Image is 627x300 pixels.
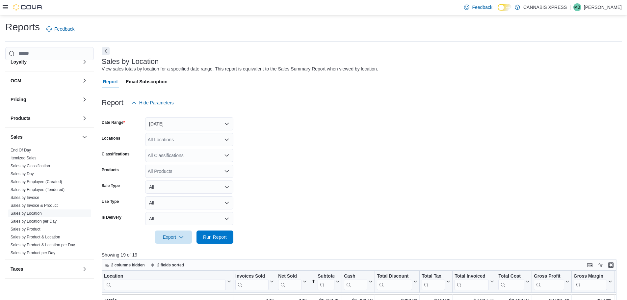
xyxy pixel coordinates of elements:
[574,273,607,279] div: Gross Margin
[534,273,569,290] button: Gross Profit
[5,20,40,34] h1: Reports
[11,77,21,84] h3: OCM
[11,156,37,160] a: Itemized Sales
[11,134,79,140] button: Sales
[11,171,34,177] span: Sales by Day
[573,3,581,11] div: Mike Barry
[11,179,62,184] a: Sales by Employee (Created)
[11,155,37,161] span: Itemized Sales
[11,59,27,65] h3: Loyalty
[235,273,269,290] div: Invoices Sold
[311,273,340,290] button: Subtotal
[318,273,334,279] div: Subtotal
[102,120,125,125] label: Date Range
[455,273,494,290] button: Total Invoiced
[148,261,187,269] button: 2 fields sorted
[11,164,50,168] a: Sales by Classification
[278,273,307,290] button: Net Sold
[104,273,231,290] button: Location
[104,273,226,279] div: Location
[103,75,118,88] span: Report
[344,273,367,290] div: Cash
[11,115,79,122] button: Products
[235,273,269,279] div: Invoices Sold
[11,115,31,122] h3: Products
[11,96,79,103] button: Pricing
[145,180,233,194] button: All
[498,273,524,279] div: Total Cost
[102,66,378,72] div: View sales totals by location for a specified date range. This report is equivalent to the Sales ...
[81,133,89,141] button: Sales
[278,273,301,279] div: Net Sold
[377,273,412,290] div: Total Discount
[455,273,489,290] div: Total Invoiced
[344,273,367,279] div: Cash
[11,227,40,232] span: Sales by Product
[11,266,23,272] h3: Taxes
[11,250,55,256] span: Sales by Product per Day
[11,211,42,216] a: Sales by Location
[102,167,119,173] label: Products
[472,4,492,11] span: Feedback
[11,195,39,200] a: Sales by Invoice
[422,273,445,279] div: Total Tax
[11,219,57,224] a: Sales by Location per Day
[11,96,26,103] h3: Pricing
[81,114,89,122] button: Products
[155,231,192,244] button: Export
[102,215,121,220] label: Is Delivery
[11,148,31,153] span: End Of Day
[81,77,89,85] button: OCM
[11,148,31,152] a: End Of Day
[11,234,60,240] span: Sales by Product & Location
[11,172,34,176] a: Sales by Day
[224,137,229,142] button: Open list of options
[102,136,120,141] label: Locations
[145,196,233,209] button: All
[145,117,233,130] button: [DATE]
[596,261,604,269] button: Display options
[11,266,79,272] button: Taxes
[586,261,594,269] button: Keyboard shortcuts
[111,262,145,268] span: 2 columns hidden
[574,3,580,11] span: MB
[11,187,65,192] a: Sales by Employee (Tendered)
[377,273,412,279] div: Total Discount
[102,58,159,66] h3: Sales by Location
[569,3,571,11] p: |
[574,273,607,290] div: Gross Margin
[126,75,168,88] span: Email Subscription
[224,169,229,174] button: Open list of options
[377,273,417,290] button: Total Discount
[278,273,301,290] div: Net Sold
[11,235,60,239] a: Sales by Product & Location
[102,183,120,188] label: Sale Type
[11,243,75,247] a: Sales by Product & Location per Day
[102,47,110,55] button: Next
[498,273,524,290] div: Total Cost
[81,58,89,66] button: Loyalty
[422,273,445,290] div: Total Tax
[11,251,55,255] a: Sales by Product per Day
[102,261,147,269] button: 2 columns hidden
[81,265,89,273] button: Taxes
[44,22,77,36] a: Feedback
[13,4,43,11] img: Cova
[422,273,450,290] button: Total Tax
[11,227,40,232] a: Sales by Product
[11,163,50,169] span: Sales by Classification
[11,134,23,140] h3: Sales
[157,262,184,268] span: 2 fields sorted
[498,4,511,11] input: Dark Mode
[102,252,622,258] p: Showing 19 of 19
[54,26,74,32] span: Feedback
[11,203,58,208] a: Sales by Invoice & Product
[584,3,622,11] p: [PERSON_NAME]
[11,242,75,248] span: Sales by Product & Location per Day
[318,273,334,290] div: Subtotal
